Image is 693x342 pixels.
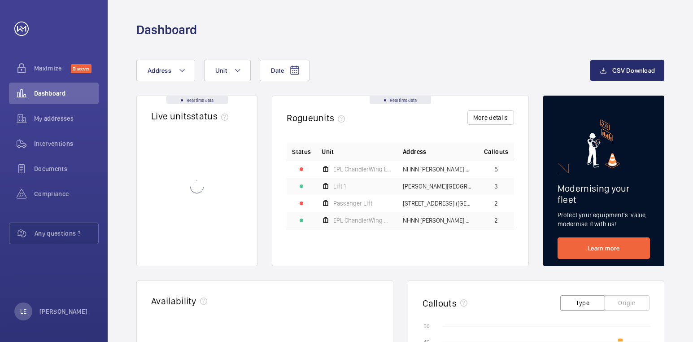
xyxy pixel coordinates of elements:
[34,64,71,73] span: Maximize
[558,183,650,205] h2: Modernising your fleet
[292,147,311,156] p: Status
[260,60,309,81] button: Date
[215,67,227,74] span: Unit
[333,200,372,206] span: Passenger Lift
[322,147,334,156] span: Unit
[71,64,92,73] span: Discover
[484,147,509,156] span: Callouts
[34,114,99,123] span: My addresses
[403,166,473,172] span: NHNN [PERSON_NAME] Wing - [GEOGRAPHIC_DATA][PERSON_NAME], [STREET_ADDRESS],
[151,110,232,122] h2: Live units
[204,60,251,81] button: Unit
[136,60,195,81] button: Address
[467,110,514,125] button: More details
[34,139,99,148] span: Interventions
[271,67,284,74] span: Date
[494,200,498,206] span: 2
[34,89,99,98] span: Dashboard
[558,210,650,228] p: Protect your equipment's value, modernise it with us!
[35,229,98,238] span: Any questions ?
[148,67,171,74] span: Address
[333,217,392,224] span: EPL ChandlerWing Mid 19
[403,183,473,189] span: [PERSON_NAME][GEOGRAPHIC_DATA] - [GEOGRAPHIC_DATA], [STREET_ADDRESS][PERSON_NAME],
[403,217,473,224] span: NHNN [PERSON_NAME] Wing - [GEOGRAPHIC_DATA][PERSON_NAME], [STREET_ADDRESS],
[191,110,232,122] span: status
[370,96,431,104] div: Real time data
[287,112,349,123] h2: Rogue
[558,237,650,259] a: Learn more
[423,298,457,309] h2: Callouts
[333,166,392,172] span: EPL ChandlerWing LH 20
[587,119,620,168] img: marketing-card.svg
[39,307,88,316] p: [PERSON_NAME]
[313,112,349,123] span: units
[333,183,346,189] span: Lift 1
[423,323,430,329] text: 50
[34,164,99,173] span: Documents
[494,183,498,189] span: 3
[590,60,664,81] button: CSV Download
[605,295,649,311] button: Origin
[494,166,498,172] span: 5
[560,295,605,311] button: Type
[20,307,26,316] p: LE
[34,189,99,198] span: Compliance
[403,200,473,206] span: [STREET_ADDRESS] ([GEOGRAPHIC_DATA]) [STREET_ADDRESS],
[136,22,197,38] h1: Dashboard
[403,147,426,156] span: Address
[151,295,196,307] h2: Availability
[494,217,498,224] span: 2
[612,67,655,74] span: CSV Download
[166,96,228,104] div: Real time data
